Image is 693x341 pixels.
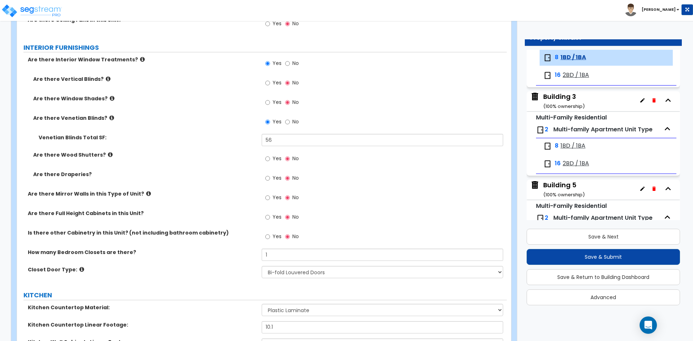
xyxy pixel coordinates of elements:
[527,289,680,305] button: Advanced
[39,134,256,141] label: Venetian Blinds Total SF:
[273,174,282,182] span: Yes
[285,79,290,87] input: No
[265,155,270,163] input: Yes
[292,155,299,162] span: No
[265,79,270,87] input: Yes
[536,126,545,134] img: door.png
[28,210,256,217] label: Are there Full Height Cabinets in this Unit?
[292,213,299,220] span: No
[28,266,256,273] label: Closet Door Type:
[265,60,270,67] input: Yes
[530,92,585,110] span: Building 3
[527,249,680,265] button: Save & Submit
[265,118,270,126] input: Yes
[273,194,282,201] span: Yes
[1,4,62,18] img: logo_pro_r.png
[285,233,290,241] input: No
[146,191,151,196] i: click for more info!
[33,151,256,158] label: Are there Wood Shutters?
[553,214,653,222] span: Multi-family Apartment Unit Type
[273,60,282,67] span: Yes
[273,233,282,240] span: Yes
[527,269,680,285] button: Save & Return to Building Dashboard
[292,60,299,67] span: No
[285,99,290,106] input: No
[292,118,299,125] span: No
[555,159,561,168] span: 16
[527,229,680,245] button: Save & Next
[273,155,282,162] span: Yes
[108,152,113,157] i: click for more info!
[561,53,586,62] span: 1BD / 1BA
[292,79,299,86] span: No
[265,99,270,106] input: Yes
[33,95,256,102] label: Are there Window Shades?
[28,249,256,256] label: How many Bedroom Closets are there?
[543,142,552,150] img: door.png
[273,20,282,27] span: Yes
[265,194,270,202] input: Yes
[265,213,270,221] input: Yes
[285,213,290,221] input: No
[33,114,256,122] label: Are there Venetian Blinds?
[543,191,585,198] small: ( 100 % ownership)
[23,43,507,52] label: INTERIOR FURNISHINGS
[530,180,585,199] span: Building 5
[530,92,540,101] img: building.svg
[106,76,110,82] i: click for more info!
[285,60,290,67] input: No
[285,155,290,163] input: No
[292,20,299,27] span: No
[273,99,282,106] span: Yes
[28,190,256,197] label: Are there Mirror Walls in this Type of Unit?
[265,233,270,241] input: Yes
[545,125,548,134] span: 2
[28,56,256,63] label: Are there Interior Window Treatments?
[285,194,290,202] input: No
[285,20,290,28] input: No
[543,71,552,80] img: door.png
[285,174,290,182] input: No
[23,290,507,300] label: KITCHEN
[543,92,585,110] div: Building 3
[555,142,558,150] span: 8
[530,180,540,190] img: building.svg
[563,71,589,79] span: 2BD / 1BA
[273,213,282,220] span: Yes
[33,171,256,178] label: Are there Draperies?
[292,99,299,106] span: No
[109,115,114,121] i: click for more info!
[543,180,585,199] div: Building 5
[273,118,282,125] span: Yes
[536,202,607,210] small: Multi-Family Residential
[555,71,561,79] span: 16
[642,7,676,12] b: [PERSON_NAME]
[28,321,256,328] label: Kitchen Countertop Linear Footage:
[555,53,558,62] span: 8
[545,214,548,222] span: 2
[79,267,84,272] i: click for more info!
[536,214,545,223] img: door.png
[553,125,653,134] span: Multi-family Apartment Unit Type
[543,159,552,168] img: door.png
[33,75,256,83] label: Are there Vertical Blinds?
[140,57,145,62] i: click for more info!
[265,20,270,28] input: Yes
[110,96,114,101] i: click for more info!
[292,233,299,240] span: No
[624,4,637,16] img: avatar.png
[561,142,585,150] span: 1BD / 1BA
[536,113,607,122] small: Multi-Family Residential
[273,79,282,86] span: Yes
[28,304,256,311] label: Kitchen Countertop Material:
[543,103,585,110] small: ( 100 % ownership)
[28,229,256,236] label: Is there other Cabinetry in this Unit? (not including bathroom cabinetry)
[292,194,299,201] span: No
[563,159,589,168] span: 2BD / 1BA
[543,53,552,62] img: door.png
[292,174,299,182] span: No
[640,316,657,334] div: Open Intercom Messenger
[265,174,270,182] input: Yes
[285,118,290,126] input: No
